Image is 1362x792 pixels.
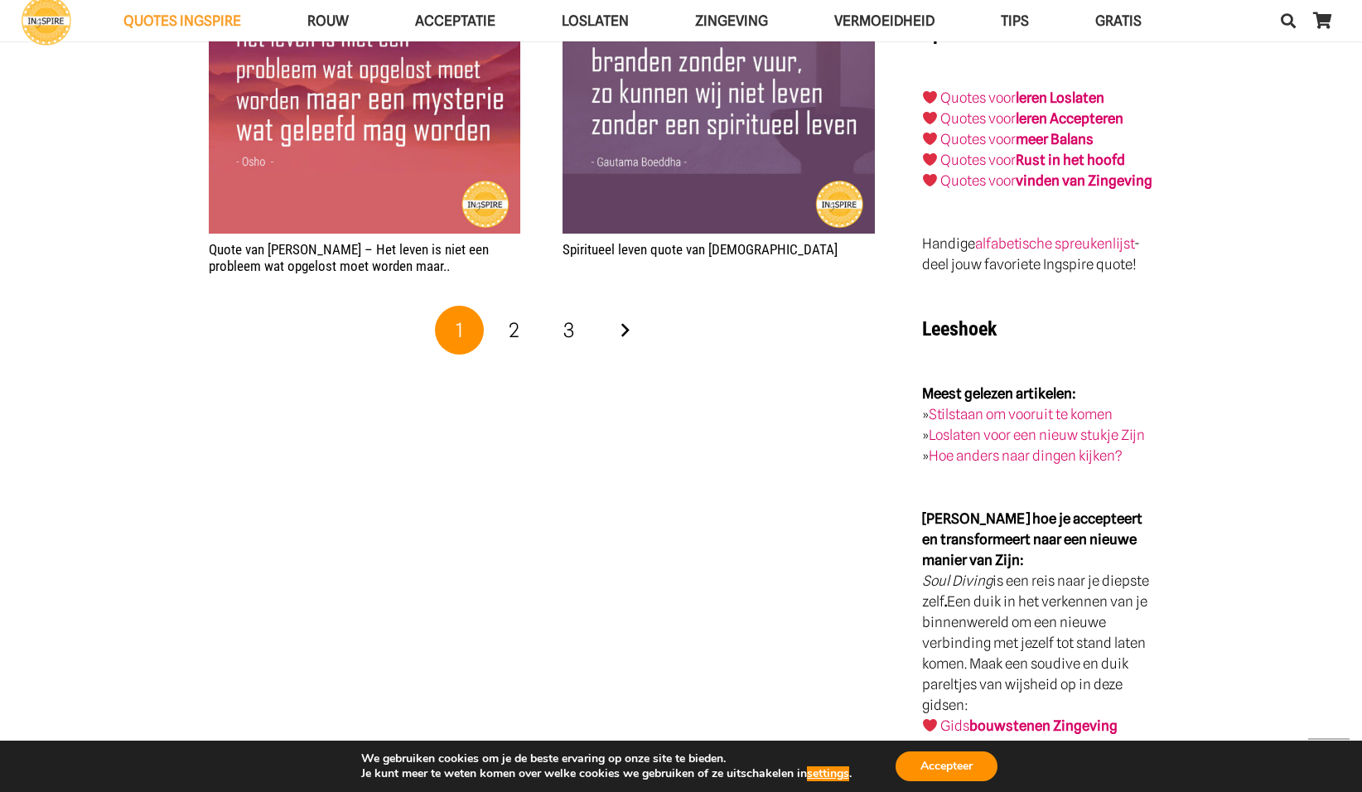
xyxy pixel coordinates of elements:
strong: vinden van Zingeving [1016,172,1152,189]
a: Quotes voormeer Balans [940,131,1094,147]
p: » » » [922,384,1153,466]
p: is een reis naar je diepste zelf Een duik in het verkennen van je binnenwereld om een nieuwe verb... [922,509,1153,778]
span: Zingeving [695,12,768,29]
p: We gebruiken cookies om je de beste ervaring op onze site te bieden. [361,751,852,766]
strong: Rust in het hoofd [1016,152,1125,168]
strong: . [944,593,947,610]
span: QUOTES INGSPIRE [123,12,241,29]
span: Acceptatie [415,12,495,29]
a: Terug naar top [1308,738,1350,780]
img: ❤ [923,90,937,104]
a: Spiritueel leven quote van [DEMOGRAPHIC_DATA] [563,241,838,258]
img: ❤ [923,739,937,753]
button: Accepteer [896,751,997,781]
p: Je kunt meer te weten komen over welke cookies we gebruiken of ze uitschakelen in . [361,766,852,781]
strong: meer Balans [1016,131,1094,147]
a: Quotes voorvinden van Zingeving [940,172,1152,189]
img: ❤ [923,152,937,167]
img: ❤ [923,173,937,187]
strong: sleutels tot acceptatie [969,738,1113,755]
a: Quote van [PERSON_NAME] – Het leven is niet een probleem wat opgelost moet worden maar.. [209,241,489,274]
em: Soul Diving [922,572,993,589]
span: ROUW [307,12,349,29]
a: alfabetische spreukenlijst [975,235,1134,252]
span: 1 [456,318,463,342]
img: ❤ [923,718,937,732]
span: VERMOEIDHEID [834,12,935,29]
a: leren Accepteren [1016,110,1123,127]
span: 2 [509,318,519,342]
span: Loslaten [562,12,629,29]
strong: bouwstenen Zingeving [969,717,1118,734]
img: ❤ [923,132,937,146]
span: Pagina 1 [435,306,485,355]
button: settings [807,766,849,781]
a: leren Loslaten [1016,89,1104,106]
a: Quotes voorRust in het hoofd [940,152,1125,168]
strong: Leeshoek [922,317,997,340]
a: Stilstaan om vooruit te komen [929,406,1113,423]
span: GRATIS [1095,12,1142,29]
a: Loslaten voor een nieuw stukje Zijn [929,427,1145,443]
a: Quotes voor [940,89,1016,106]
a: Hoe anders naar dingen kijken? [929,447,1123,464]
a: Gidsbouwstenen Zingeving [940,717,1118,734]
a: Pagina 3 [544,306,594,355]
span: 3 [563,318,574,342]
p: Handige - deel jouw favoriete Ingspire quote! [922,234,1153,275]
strong: [PERSON_NAME] hoe je accepteert en transformeert naar een nieuwe manier van Zijn: [922,510,1142,568]
a: Gidssleutels tot acceptatie [940,738,1113,755]
a: Pagina 2 [490,306,539,355]
strong: Meest gelezen artikelen: [922,385,1076,402]
span: TIPS [1001,12,1029,29]
a: Quotes voor [940,110,1016,127]
img: ❤ [923,111,937,125]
